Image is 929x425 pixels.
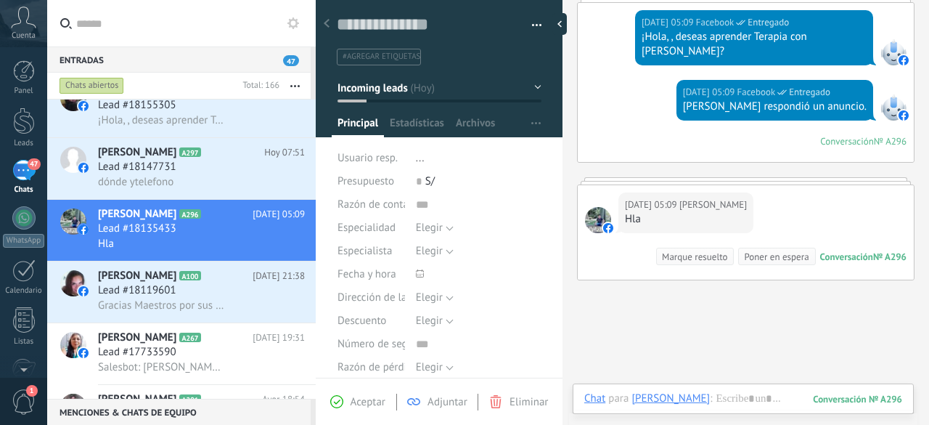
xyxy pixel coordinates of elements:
span: : [710,392,712,406]
div: Total: 166 [237,78,279,93]
span: para [608,392,629,406]
div: Ocultar [552,13,567,35]
div: Razón de contacto [337,193,405,216]
span: Ayer 18:54 [262,392,305,407]
span: [DATE] 19:31 [253,331,305,345]
div: Marque resuelto [662,250,727,264]
div: Dirección de la clínica [337,286,405,309]
span: Estadísticas [390,116,444,137]
a: avataricon[PERSON_NAME]A100[DATE] 21:38Lead #18119601Gracias Maestros por sus hermosas enseñanzas... [47,262,316,323]
span: Presupuesto [337,174,394,188]
span: Elegir [416,360,443,374]
img: facebook-sm.svg [603,223,613,233]
div: [DATE] 05:09 [625,198,679,212]
button: Elegir [416,356,454,379]
span: A296 [179,209,200,219]
div: Presupuesto [337,170,405,193]
span: [PERSON_NAME] [98,269,176,283]
div: Panel [3,86,45,96]
span: [DATE] 21:38 [253,269,305,283]
span: 1 [26,385,38,397]
span: Elegir [416,221,443,235]
div: Descuento [337,309,405,333]
span: ... [416,151,425,165]
span: Jesús García Zapata [585,207,611,233]
div: Hla [625,212,747,227]
span: Fecha y hora [337,269,396,280]
div: Razón de pérdida [337,356,405,379]
span: Eliminar [509,395,548,409]
div: Conversación [820,251,873,263]
div: [DATE] 05:09 [683,85,737,100]
button: Elegir [416,286,454,309]
span: Salesbot: [PERSON_NAME], ¿quieres recibir novedades y promociones de la Escuela Cetim? Déjanos tu... [98,360,225,374]
span: Lead #18135433 [98,222,176,236]
span: Facebook [880,94,907,121]
div: ¡Hola, , deseas aprender Terapia con [PERSON_NAME]? [642,30,867,59]
span: 47 [28,158,40,170]
a: avatariconLead #18155305¡Hola, , deseas aprender Terapia con [PERSON_NAME]? [47,76,316,137]
div: Chats [3,185,45,195]
img: facebook-sm.svg [899,55,909,65]
span: Número de seguro [337,339,423,349]
span: 47 [283,55,299,66]
span: A297 [179,147,200,157]
span: Especialista [337,246,392,256]
img: icon [78,348,89,358]
span: Facebook [737,85,776,100]
span: Hoy 07:51 [264,145,305,160]
span: A267 [179,333,200,342]
img: icon [78,163,89,173]
span: Hla [98,237,114,251]
span: Lead #18119601 [98,283,176,298]
span: Entregado [748,15,789,30]
span: ¡Hola, , deseas aprender Terapia con [PERSON_NAME]? [98,113,225,127]
div: Número de seguro [337,333,405,356]
span: Aceptar [351,395,385,409]
div: Listas [3,337,45,347]
span: Elegir [416,314,443,328]
div: № A296 [873,251,907,263]
span: A291 [179,394,200,404]
div: Usuario resp. [337,147,405,170]
span: Facebook [880,39,907,65]
div: Leads [3,139,45,148]
span: [PERSON_NAME] [98,392,176,407]
span: Principal [337,116,378,137]
img: icon [78,286,89,296]
span: Facebook [696,15,734,30]
span: Entregado [789,85,830,100]
div: [PERSON_NAME] respondió un anuncio. [683,100,867,114]
span: A100 [179,271,200,280]
div: № A296 [874,135,907,147]
a: avataricon[PERSON_NAME]A296[DATE] 05:09Lead #18135433Hla [47,200,316,261]
span: Cuenta [12,31,36,41]
span: [PERSON_NAME] [98,145,176,160]
span: Razón de pérdida [337,362,418,373]
div: Entradas [47,46,311,73]
div: Especialidad [337,216,405,240]
div: Jesús García Zapata [631,392,710,405]
div: [DATE] 05:09 [642,15,696,30]
a: avataricon[PERSON_NAME]A267[DATE] 19:31Lead #17733590Salesbot: [PERSON_NAME], ¿quieres recibir no... [47,323,316,384]
img: icon [78,101,89,111]
span: Lead #17733590 [98,345,176,360]
div: Conversación [820,135,874,147]
img: icon [78,224,89,235]
div: Chats abiertos [60,77,124,94]
span: Dirección de la clínica [337,292,440,303]
button: Elegir [416,240,454,263]
span: Descuento [337,315,386,326]
span: Jesús García Zapata [679,198,747,212]
span: [PERSON_NAME] [98,331,176,345]
a: avataricon[PERSON_NAME]A297Hoy 07:51Lead #18147731dónde ytelefono [47,138,316,199]
span: Gracias Maestros por sus hermosas enseñanzas !!! [98,299,225,312]
button: Elegir [416,216,454,240]
span: Elegir [416,244,443,258]
div: Fecha y hora [337,263,405,286]
span: Especialidad [337,222,396,233]
span: #agregar etiquetas [343,52,420,62]
span: Lead #18147731 [98,160,176,174]
button: Elegir [416,309,454,333]
div: Especialista [337,240,405,263]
